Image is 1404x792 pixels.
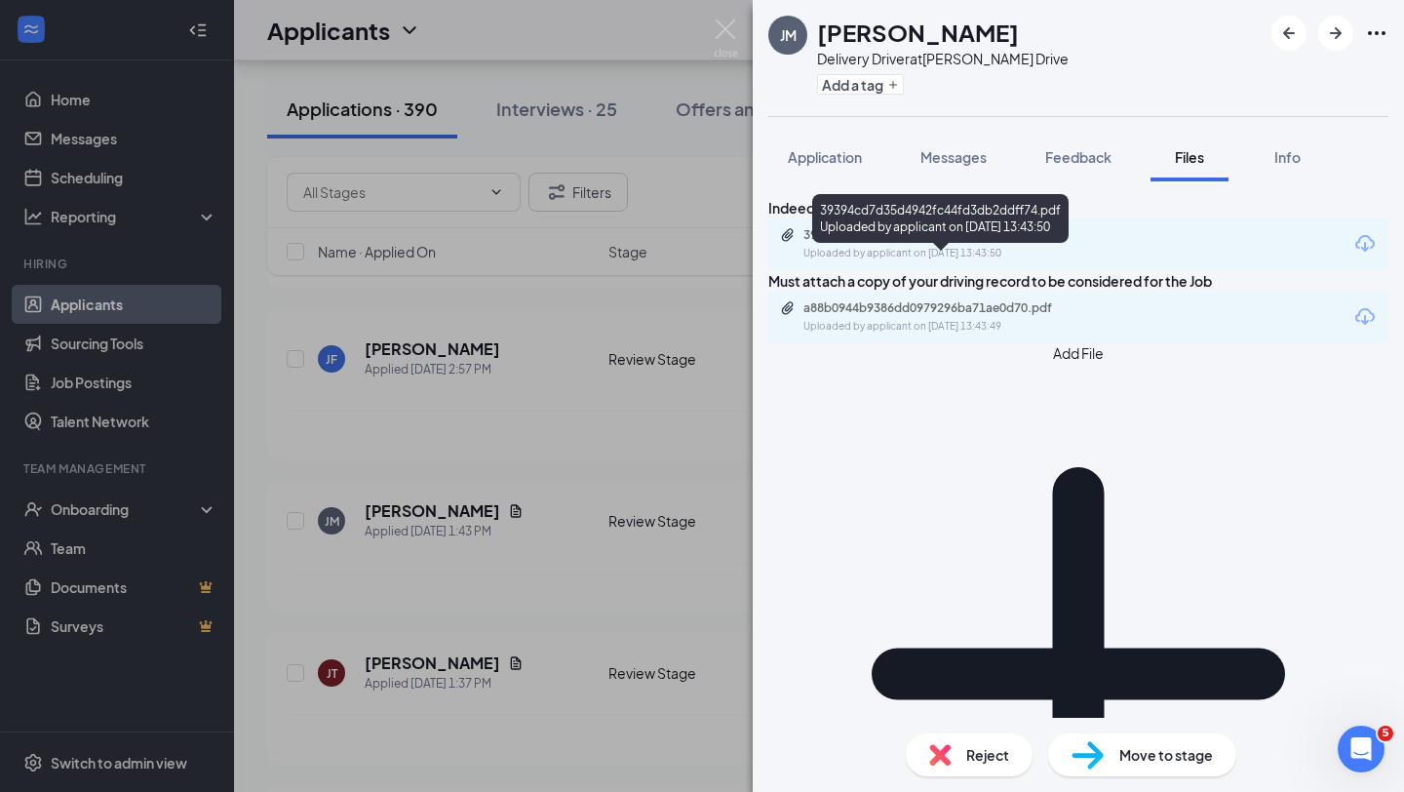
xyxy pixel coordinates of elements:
svg: Paperclip [780,227,796,243]
span: Messages [920,148,987,166]
div: 39394cd7d35d4942fc44fd3db2ddff74.pdf Uploaded by applicant on [DATE] 13:43:50 [812,194,1069,243]
span: Info [1274,148,1301,166]
div: Indeed Resume [768,197,1388,218]
a: Paperclipa88b0944b9386dd0979296ba71ae0d70.pdfUploaded by applicant on [DATE] 13:43:49 [780,300,1096,335]
div: JM [780,25,797,45]
div: Must attach a copy of your driving record to be considered for the Job [768,270,1388,292]
a: Paperclip39394cd7d35d4942fc44fd3db2ddff74.pdfUploaded by applicant on [DATE] 13:43:50 [780,227,1096,261]
svg: Download [1353,305,1377,329]
span: Feedback [1045,148,1111,166]
div: Uploaded by applicant on [DATE] 13:43:49 [803,319,1096,335]
svg: Plus [887,79,899,91]
iframe: Intercom live chat [1338,726,1384,772]
h1: [PERSON_NAME] [817,16,1019,49]
span: Move to stage [1119,744,1213,766]
span: 5 [1378,726,1393,741]
div: Uploaded by applicant on [DATE] 13:43:50 [803,246,1096,261]
span: Application [788,148,862,166]
svg: ArrowLeftNew [1277,21,1301,45]
span: Files [1175,148,1204,166]
svg: Ellipses [1365,21,1388,45]
div: a88b0944b9386dd0979296ba71ae0d70.pdf [803,300,1076,316]
svg: ArrowRight [1324,21,1347,45]
button: PlusAdd a tag [817,74,904,95]
svg: Download [1353,232,1377,256]
svg: Paperclip [780,300,796,316]
span: Reject [966,744,1009,766]
button: ArrowLeftNew [1271,16,1306,51]
button: ArrowRight [1318,16,1353,51]
div: Delivery Driver at [PERSON_NAME] Drive [817,49,1069,68]
div: 39394cd7d35d4942fc44fd3db2ddff74.pdf [803,227,1076,243]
